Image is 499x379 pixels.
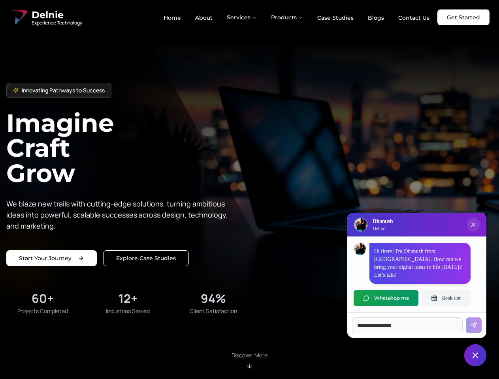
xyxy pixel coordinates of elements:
span: Projects Completed [17,307,68,315]
a: Explore our solutions [103,250,189,266]
a: Get Started [437,9,490,25]
button: Close chat [464,344,486,366]
button: WhatsApp me [354,290,418,306]
button: Services [220,9,263,25]
img: Delnie Logo [354,218,367,231]
p: Hi there! I'm Dhanush from [GEOGRAPHIC_DATA]. How can we bring your digital ideas to life [DATE]?... [374,248,466,279]
a: Home [157,11,187,24]
div: Scroll to About section [232,351,267,370]
h1: Imagine Craft Grow [6,111,250,185]
a: Blogs [362,11,390,24]
span: Innovating Pathways to Success [22,86,105,94]
a: Start your project with us [6,250,97,266]
a: Contact Us [392,11,436,24]
p: Delnie [373,225,393,232]
div: 60+ [32,291,54,306]
div: 94% [201,291,226,306]
button: Close chat popup [467,218,480,231]
a: Delnie Logo Full [9,8,82,27]
button: Products [265,9,309,25]
span: Client Satisfaction [190,307,237,315]
img: Dhanush [354,243,366,255]
span: Industries Served [106,307,150,315]
span: Experience Technology [32,20,82,26]
div: 12+ [119,291,137,306]
nav: Main [157,9,436,25]
img: Delnie Logo [9,8,28,27]
span: Delnie [32,9,82,21]
p: We blaze new trails with cutting-edge solutions, turning ambitious ideas into powerful, scalable ... [6,198,234,231]
a: Case Studies [311,11,360,24]
p: Discover More [232,351,267,359]
button: Book slot [422,290,470,306]
a: About [189,11,219,24]
h3: Dhanush [373,218,393,225]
